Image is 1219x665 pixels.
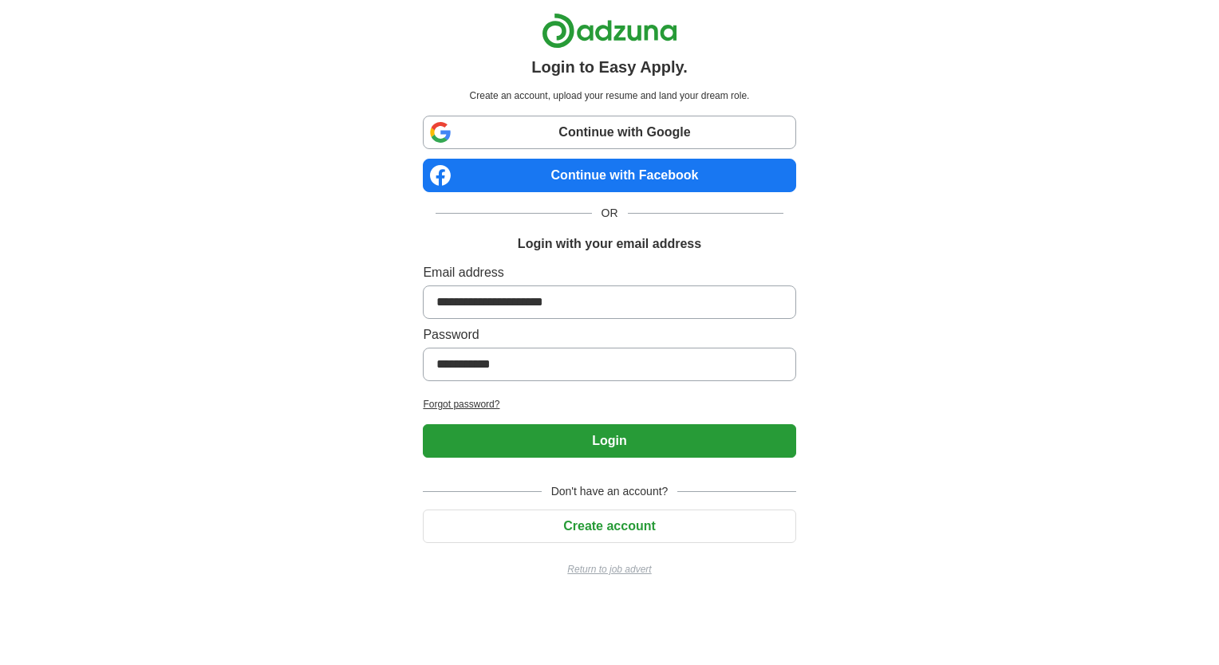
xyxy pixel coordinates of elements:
label: Email address [423,263,795,282]
a: Create account [423,519,795,533]
label: Password [423,325,795,344]
span: Don't have an account? [542,483,678,500]
button: Login [423,424,795,458]
img: Adzuna logo [542,13,677,49]
a: Continue with Google [423,116,795,149]
a: Continue with Facebook [423,159,795,192]
a: Forgot password? [423,397,795,411]
h1: Login with your email address [518,234,701,254]
p: Create an account, upload your resume and land your dream role. [426,89,792,103]
a: Return to job advert [423,562,795,576]
h1: Login to Easy Apply. [531,55,688,79]
span: OR [592,205,628,222]
button: Create account [423,510,795,543]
